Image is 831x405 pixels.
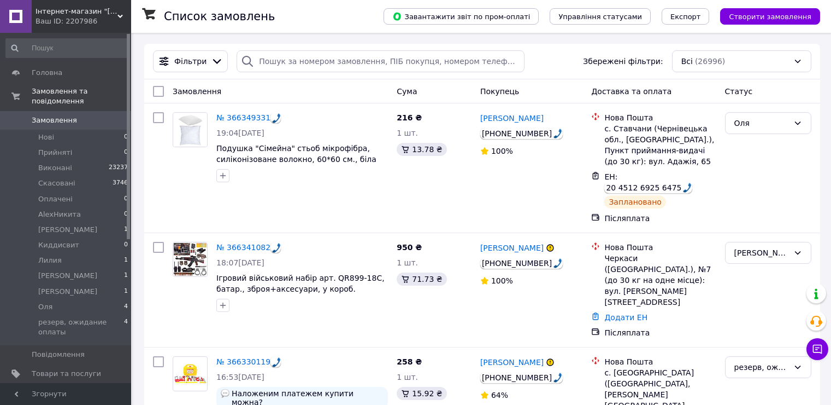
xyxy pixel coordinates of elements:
a: Фото товару [173,242,208,277]
img: hfpfyWBK5wQHBAGPgDf9c6qAYOxxMAAAAASUVORK5CYII= [553,373,562,383]
span: Виконані [38,163,72,173]
span: AlexНикита [38,210,81,219]
span: 23237 [109,163,128,173]
span: 1 [124,225,128,235]
span: Лилия [38,256,62,265]
h1: Список замовлень [164,10,275,23]
span: 100% [491,276,513,285]
span: Фільтри [174,56,207,67]
a: № 366330119 [216,357,270,366]
span: Товари та послуги [32,369,101,379]
span: 18:07[DATE] [216,258,264,267]
span: 64% [491,391,508,400]
span: Прийняті [38,148,72,158]
span: [PERSON_NAME] [38,271,97,281]
button: Управління статусами [550,8,651,25]
span: Повідомлення [32,350,85,360]
a: [PERSON_NAME] [480,242,544,253]
span: 19:04[DATE] [216,129,264,137]
button: Чат з покупцем [806,338,828,360]
span: [PERSON_NAME] [38,287,97,297]
a: Ігровий військовий набір арт. QR899-18C, батар., зброя+аксесуари, у короб. 65.5*6*49 см. [216,274,385,304]
span: 0 [124,194,128,204]
span: Оля [38,302,52,312]
div: Нова Пошта [604,242,716,253]
span: 258 ₴ [397,357,422,366]
a: Подушка "Сімейна" стьоб мікрофібра, силіконізоване волокно, 60*60 см., біла "Homefort" /1/ 301001... [216,144,376,175]
span: Замовлення та повідомлення [32,86,131,106]
button: Завантажити звіт по пром-оплаті [384,8,539,25]
span: 3746 [113,178,128,188]
span: [PERSON_NAME] [38,225,97,235]
div: Післяплата [604,327,716,338]
span: (26996) [695,57,725,66]
span: 1 шт. [397,373,418,381]
span: Статус [725,87,753,96]
img: Фото товару [173,362,207,385]
span: 1 шт. [397,258,418,267]
span: 0 [124,132,128,142]
span: Головна [32,68,62,78]
div: Післяплата [604,213,716,224]
div: Нова Пошта [604,356,716,367]
input: Пошук за номером замовлення, ПІБ покупця, номером телефону, Email, номером накладної [237,50,524,72]
a: Створити замовлення [709,11,820,20]
div: Заплановано [604,195,666,209]
span: 950 ₴ [397,243,422,252]
span: 4 [124,302,128,312]
div: 13.78 ₴ [397,143,446,156]
span: 0 [124,148,128,158]
span: 16:53[DATE] [216,373,264,381]
button: Створити замовлення [720,8,820,25]
span: 1 [124,271,128,281]
span: Скасовані [38,178,75,188]
img: hfpfyWBK5wQHBAGPgDf9c6qAYOxxMAAAAASUVORK5CYII= [683,183,692,193]
span: Замовлення [173,87,221,96]
span: 4 [124,317,128,337]
div: Call: +380 93 535 25 45 [480,258,563,269]
div: Call: +380 95 676 01 33 [480,128,563,139]
img: hfpfyWBK5wQHBAGPgDf9c6qAYOxxMAAAAASUVORK5CYII= [272,243,281,253]
span: Нові [38,132,54,142]
span: Всі [681,56,693,67]
a: Фото товару [173,112,208,147]
span: 100% [491,147,513,155]
span: Покупець [480,87,519,96]
span: 1 шт. [397,129,418,137]
span: резерв, ожидание оплаты [38,317,124,337]
span: 1 [124,287,128,297]
span: [PHONE_NUMBER] [480,129,563,138]
div: резерв, ожидание оплаты [734,361,789,373]
div: с. Ставчани (Чернівецька обл., [GEOGRAPHIC_DATA].), Пункт приймання-видачі (до 30 кг): вул. Адажі... [604,123,716,167]
div: Нова Пошта [604,112,716,123]
span: ЕН: [604,172,692,192]
span: [PHONE_NUMBER] [480,373,563,382]
div: Call: 20 4512 6925 6475 [604,182,692,193]
a: № 366349331 [216,113,270,122]
div: Call: 366341082 [270,242,281,253]
a: Фото товару [173,356,208,391]
div: 15.92 ₴ [397,387,446,400]
span: 0 [124,210,128,219]
span: Доставка та оплата [591,87,671,96]
img: Фото товару [173,113,207,147]
div: Call: 366330119 [270,356,281,367]
div: Ваш ID: 2207986 [36,16,131,26]
span: Киддисвит [38,240,79,250]
img: hfpfyWBK5wQHBAGPgDf9c6qAYOxxMAAAAASUVORK5CYII= [553,258,562,268]
span: Інтернет-магазин "IRISHOP.COM.UA" [36,7,117,16]
img: :speech_balloon: [221,389,229,398]
div: Cережа Денди [734,247,789,259]
span: Оплачені [38,194,73,204]
img: hfpfyWBK5wQHBAGPgDf9c6qAYOxxMAAAAASUVORK5CYII= [272,357,281,367]
span: Управління статусами [558,13,642,21]
a: [PERSON_NAME] [480,113,544,124]
span: 216 ₴ [397,113,422,122]
span: Збережені фільтри: [583,56,663,67]
span: Створити замовлення [729,13,811,21]
input: Пошук [5,38,129,58]
span: 1 [124,256,128,265]
div: Черкаси ([GEOGRAPHIC_DATA].), №7 (до 30 кг на одне місце): вул. [PERSON_NAME][STREET_ADDRESS] [604,253,716,308]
